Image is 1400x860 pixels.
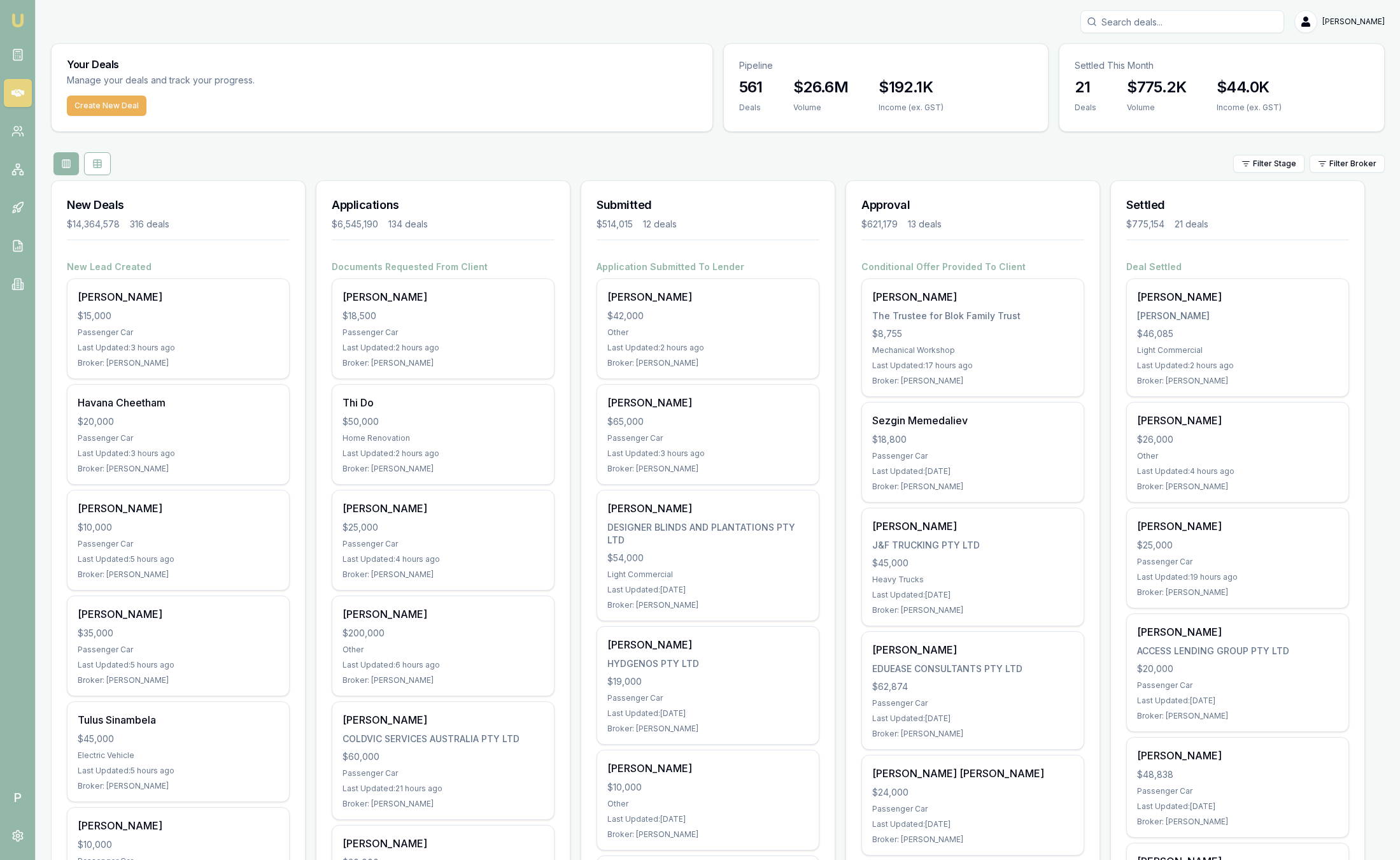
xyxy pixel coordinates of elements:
h3: $775.2K [1127,77,1186,97]
div: [PERSON_NAME] [1137,748,1338,763]
span: P [4,784,32,812]
p: Settled This Month [1075,59,1369,72]
div: Last Updated: 4 hours ago [343,554,544,564]
div: [PERSON_NAME] [1137,413,1338,428]
div: Broker: [PERSON_NAME] [1137,711,1338,721]
div: Sezgin Memedaliev [872,413,1073,428]
div: Thi Do [343,395,544,410]
div: Broker: [PERSON_NAME] [607,724,809,734]
div: Broker: [PERSON_NAME] [1137,817,1338,827]
div: Broker: [PERSON_NAME] [343,570,544,580]
div: Last Updated: [DATE] [607,585,809,595]
div: Broker: [PERSON_NAME] [872,605,1073,615]
input: Search deals [1080,10,1284,33]
div: Other [607,327,809,338]
h3: Approval [861,196,1084,214]
div: Income (ex. GST) [1217,103,1282,113]
div: [PERSON_NAME] [1137,624,1338,640]
div: Broker: [PERSON_NAME] [78,675,279,685]
div: Last Updated: [DATE] [872,466,1073,477]
div: Last Updated: 21 hours ago [343,784,544,794]
div: Havana Cheetham [78,395,279,410]
h3: Settled [1126,196,1349,214]
div: 134 deals [388,218,428,231]
div: Last Updated: 5 hours ago [78,554,279,564]
div: Last Updated: 4 hours ago [1137,466,1338,477]
div: $35,000 [78,627,279,640]
div: [PERSON_NAME] [872,642,1073,657]
h3: Submitted [597,196,819,214]
h3: New Deals [67,196,290,214]
div: Volume [1127,103,1186,113]
div: Passenger Car [78,645,279,655]
h4: Conditional Offer Provided To Client [861,261,1084,273]
div: Last Updated: [DATE] [607,814,809,824]
div: Broker: [PERSON_NAME] [343,464,544,474]
div: Light Commercial [1137,345,1338,355]
div: Last Updated: [DATE] [872,713,1073,724]
div: [PERSON_NAME] [607,501,809,516]
div: [PERSON_NAME] [872,519,1073,534]
div: Heavy Trucks [872,575,1073,585]
div: Deals [1075,103,1096,113]
div: Passenger Car [1137,786,1338,796]
div: Passenger Car [872,698,1073,708]
div: Last Updated: 2 hours ago [343,448,544,459]
div: The Trustee for Blok Family Trust [872,310,1073,322]
h3: $26.6M [793,77,848,97]
h3: Your Deals [67,59,697,69]
button: Filter Broker [1310,155,1385,173]
div: $10,000 [78,521,279,534]
div: [PERSON_NAME] [1137,289,1338,305]
div: Broker: [PERSON_NAME] [343,799,544,809]
div: 13 deals [908,218,942,231]
div: Passenger Car [343,327,544,338]
div: Volume [793,103,848,113]
div: $26,000 [1137,433,1338,446]
div: $24,000 [872,786,1073,799]
div: $14,364,578 [67,218,120,231]
div: Broker: [PERSON_NAME] [607,829,809,840]
div: Passenger Car [1137,557,1338,567]
div: $10,000 [607,781,809,794]
div: Broker: [PERSON_NAME] [607,464,809,474]
div: [PERSON_NAME] [PERSON_NAME] [872,766,1073,781]
div: Passenger Car [78,433,279,443]
div: [PERSON_NAME] [607,637,809,652]
div: Passenger Car [872,451,1073,461]
div: Broker: [PERSON_NAME] [1137,376,1338,386]
div: Broker: [PERSON_NAME] [607,600,809,610]
div: Passenger Car [78,327,279,338]
div: $45,000 [78,733,279,745]
div: $46,085 [1137,327,1338,340]
div: Broker: [PERSON_NAME] [343,675,544,685]
div: [PERSON_NAME] [78,289,279,305]
div: J&F TRUCKING PTY LTD [872,539,1073,552]
div: Broker: [PERSON_NAME] [872,376,1073,386]
div: $54,000 [607,552,809,564]
div: 316 deals [130,218,169,231]
div: [PERSON_NAME] [343,836,544,851]
div: HYDGENOS PTY LTD [607,657,809,670]
div: $621,179 [861,218,898,231]
button: Create New Deal [67,96,146,116]
div: Broker: [PERSON_NAME] [78,570,279,580]
div: $19,000 [607,675,809,688]
div: $48,838 [1137,768,1338,781]
div: Last Updated: [DATE] [607,708,809,719]
div: $18,800 [872,433,1073,446]
div: Broker: [PERSON_NAME] [872,482,1073,492]
div: Broker: [PERSON_NAME] [1137,587,1338,598]
div: $775,154 [1126,218,1164,231]
div: $65,000 [607,415,809,428]
div: Passenger Car [1137,680,1338,691]
div: Broker: [PERSON_NAME] [343,358,544,368]
h4: Documents Requested From Client [332,261,555,273]
h4: Application Submitted To Lender [597,261,819,273]
div: 12 deals [643,218,677,231]
div: $42,000 [607,310,809,322]
div: $45,000 [872,557,1073,570]
div: $15,000 [78,310,279,322]
div: EDUEASE CONSULTANTS PTY LTD [872,663,1073,675]
div: Broker: [PERSON_NAME] [872,835,1073,845]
